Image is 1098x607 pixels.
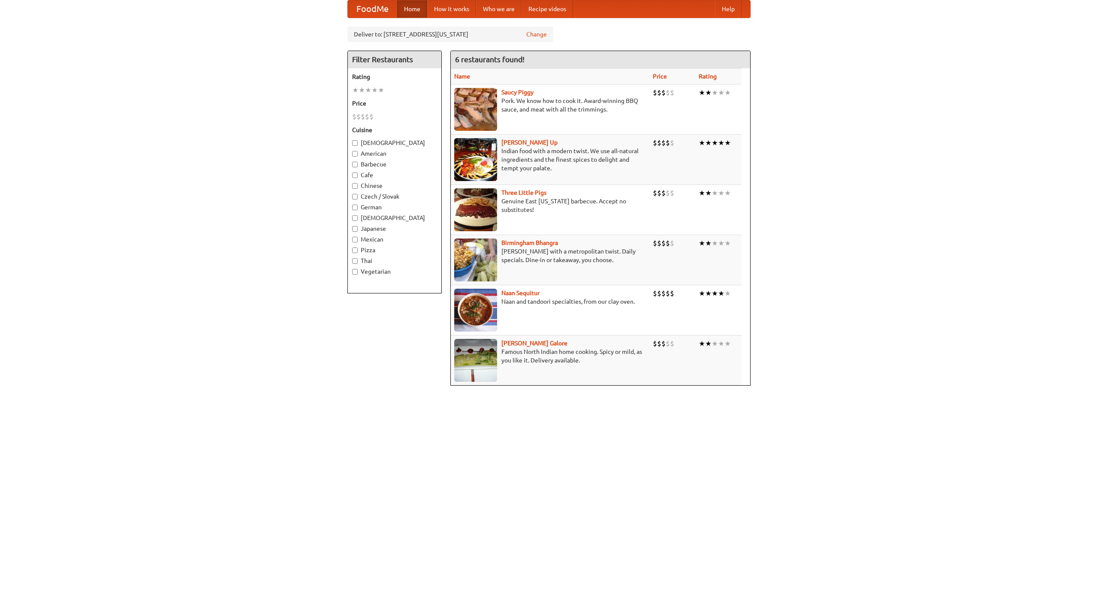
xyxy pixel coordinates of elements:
[501,89,534,96] b: Saucy Piggy
[369,112,374,121] li: $
[666,289,670,298] li: $
[352,99,437,108] h5: Price
[653,73,667,80] a: Price
[653,339,657,348] li: $
[724,239,731,248] li: ★
[454,339,497,382] img: currygalore.jpg
[718,88,724,97] li: ★
[657,289,661,298] li: $
[661,188,666,198] li: $
[348,0,397,18] a: FoodMe
[699,138,705,148] li: ★
[352,267,437,276] label: Vegetarian
[454,297,646,306] p: Naan and tandoori specialties, from our clay oven.
[361,112,365,121] li: $
[455,55,525,63] ng-pluralize: 6 restaurants found!
[657,239,661,248] li: $
[699,73,717,80] a: Rating
[653,88,657,97] li: $
[712,289,718,298] li: ★
[352,226,358,232] input: Japanese
[454,73,470,80] a: Name
[501,340,567,347] a: [PERSON_NAME] Galore
[653,138,657,148] li: $
[352,149,437,158] label: American
[352,85,359,95] li: ★
[653,239,657,248] li: $
[352,162,358,167] input: Barbecue
[666,239,670,248] li: $
[427,0,476,18] a: How it works
[352,192,437,201] label: Czech / Slovak
[352,194,358,199] input: Czech / Slovak
[397,0,427,18] a: Home
[352,160,437,169] label: Barbecue
[352,183,358,189] input: Chinese
[501,290,540,296] a: Naan Sequitur
[352,248,358,253] input: Pizza
[454,147,646,172] p: Indian food with a modern twist. We use all-natural ingredients and the finest spices to delight ...
[661,88,666,97] li: $
[352,258,358,264] input: Thai
[352,215,358,221] input: [DEMOGRAPHIC_DATA]
[715,0,742,18] a: Help
[657,188,661,198] li: $
[501,239,558,246] b: Birmingham Bhangra
[712,188,718,198] li: ★
[352,140,358,146] input: [DEMOGRAPHIC_DATA]
[476,0,522,18] a: Who we are
[718,339,724,348] li: ★
[352,235,437,244] label: Mexican
[705,138,712,148] li: ★
[724,188,731,198] li: ★
[670,339,674,348] li: $
[352,224,437,233] label: Japanese
[666,138,670,148] li: $
[657,138,661,148] li: $
[352,112,356,121] li: $
[454,138,497,181] img: curryup.jpg
[352,214,437,222] label: [DEMOGRAPHIC_DATA]
[352,181,437,190] label: Chinese
[705,88,712,97] li: ★
[454,88,497,131] img: saucy.jpg
[454,239,497,281] img: bhangra.jpg
[724,339,731,348] li: ★
[352,203,437,211] label: German
[724,88,731,97] li: ★
[657,339,661,348] li: $
[724,289,731,298] li: ★
[666,88,670,97] li: $
[352,126,437,134] h5: Cuisine
[454,188,497,231] img: littlepigs.jpg
[352,171,437,179] label: Cafe
[653,188,657,198] li: $
[365,112,369,121] li: $
[661,289,666,298] li: $
[699,88,705,97] li: ★
[378,85,384,95] li: ★
[371,85,378,95] li: ★
[352,246,437,254] label: Pizza
[454,247,646,264] p: [PERSON_NAME] with a metropolitan twist. Daily specials. Dine-in or takeaway, you choose.
[718,239,724,248] li: ★
[352,257,437,265] label: Thai
[712,88,718,97] li: ★
[661,339,666,348] li: $
[661,138,666,148] li: $
[356,112,361,121] li: $
[705,239,712,248] li: ★
[670,138,674,148] li: $
[653,289,657,298] li: $
[705,289,712,298] li: ★
[670,289,674,298] li: $
[347,27,553,42] div: Deliver to: [STREET_ADDRESS][US_STATE]
[348,51,441,68] h4: Filter Restaurants
[454,347,646,365] p: Famous North Indian home cooking. Spicy or mild, as you like it. Delivery available.
[670,188,674,198] li: $
[699,188,705,198] li: ★
[501,139,558,146] b: [PERSON_NAME] Up
[661,239,666,248] li: $
[352,151,358,157] input: American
